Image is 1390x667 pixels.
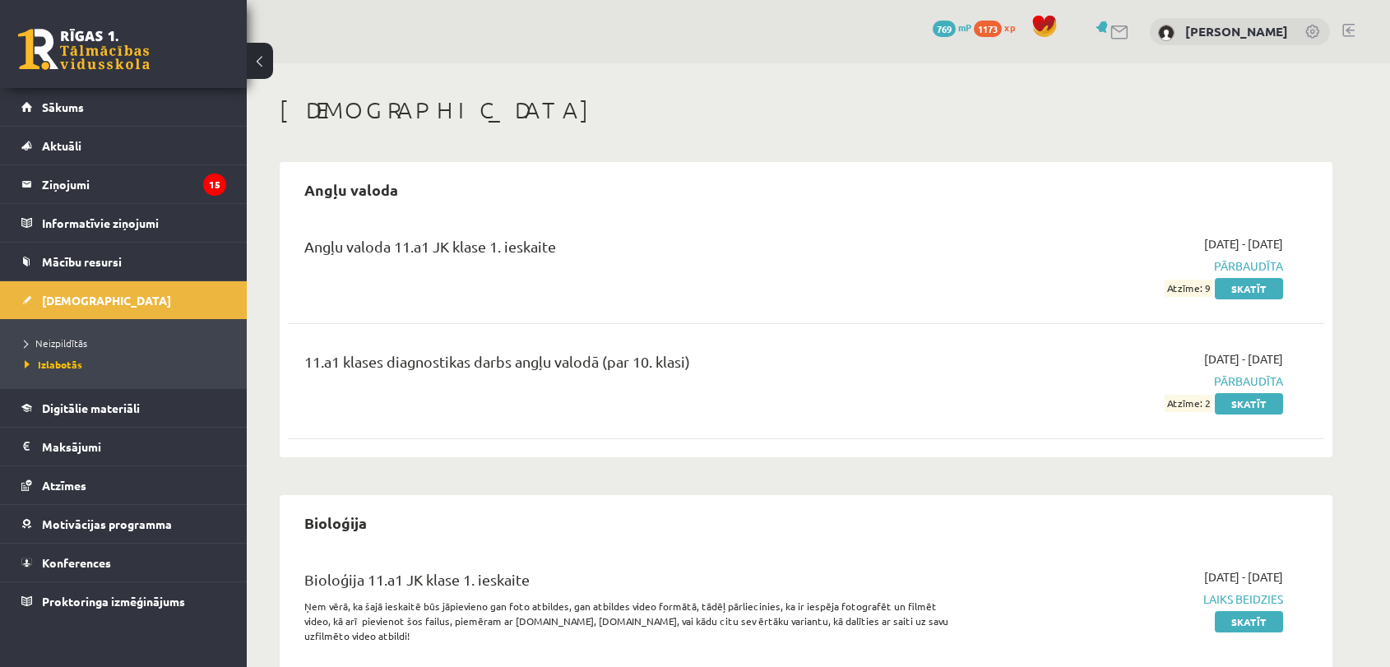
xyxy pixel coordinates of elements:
img: Jana Borisjonoka [1158,25,1175,41]
a: Digitālie materiāli [21,389,226,427]
span: [DATE] - [DATE] [1204,568,1283,586]
a: Informatīvie ziņojumi [21,204,226,242]
a: Maksājumi [21,428,226,466]
a: [PERSON_NAME] [1185,23,1288,39]
div: Angļu valoda 11.a1 JK klase 1. ieskaite [304,235,948,266]
span: [DATE] - [DATE] [1204,350,1283,368]
a: Mācību resursi [21,243,226,280]
span: Sākums [42,100,84,114]
span: Pārbaudīta [973,373,1283,390]
a: Skatīt [1215,278,1283,299]
span: Izlabotās [25,358,82,371]
i: 15 [203,174,226,196]
span: Mācību resursi [42,254,122,269]
a: Motivācijas programma [21,505,226,543]
a: Ziņojumi15 [21,165,226,203]
a: Izlabotās [25,357,230,372]
span: Atzīme: 9 [1165,280,1212,297]
span: 1173 [974,21,1002,37]
h2: Angļu valoda [288,170,415,209]
p: Ņem vērā, ka šajā ieskaitē būs jāpievieno gan foto atbildes, gan atbildes video formātā, tādēļ pā... [304,599,948,643]
span: Aktuāli [42,138,81,153]
span: Neizpildītās [25,336,87,350]
a: Sākums [21,88,226,126]
span: 769 [933,21,956,37]
span: [DEMOGRAPHIC_DATA] [42,293,171,308]
span: Proktoringa izmēģinājums [42,594,185,609]
a: Rīgas 1. Tālmācības vidusskola [18,29,150,70]
span: Atzīmes [42,478,86,493]
a: Skatīt [1215,611,1283,632]
div: 11.a1 klases diagnostikas darbs angļu valodā (par 10. klasi) [304,350,948,381]
span: [DATE] - [DATE] [1204,235,1283,252]
span: Konferences [42,555,111,570]
h1: [DEMOGRAPHIC_DATA] [280,96,1332,124]
span: Motivācijas programma [42,516,172,531]
span: mP [958,21,971,34]
a: Proktoringa izmēģinājums [21,582,226,620]
a: 1173 xp [974,21,1023,34]
a: Atzīmes [21,466,226,504]
span: Pārbaudīta [973,257,1283,275]
div: Bioloģija 11.a1 JK klase 1. ieskaite [304,568,948,599]
legend: Ziņojumi [42,165,226,203]
span: Digitālie materiāli [42,401,140,415]
a: Konferences [21,544,226,581]
a: Neizpildītās [25,336,230,350]
span: Laiks beidzies [973,591,1283,608]
h2: Bioloģija [288,503,383,542]
span: Atzīme: 2 [1165,395,1212,412]
a: [DEMOGRAPHIC_DATA] [21,281,226,319]
span: xp [1004,21,1015,34]
a: Skatīt [1215,393,1283,415]
legend: Maksājumi [42,428,226,466]
a: 769 mP [933,21,971,34]
a: Aktuāli [21,127,226,164]
legend: Informatīvie ziņojumi [42,204,226,242]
